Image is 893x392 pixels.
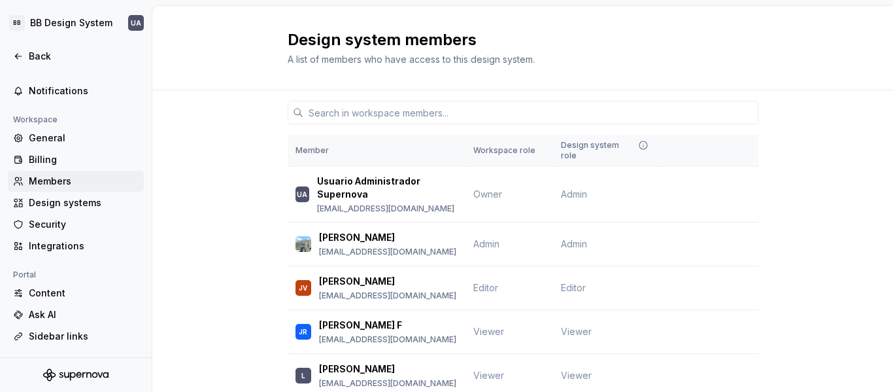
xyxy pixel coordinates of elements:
[288,54,535,65] span: A list of members who have access to this design system.
[317,175,457,201] p: Usuario Administrador Supernova
[299,325,307,338] div: JR
[8,304,144,325] a: Ask AI
[30,16,112,29] div: BB Design System
[8,46,144,67] a: Back
[8,112,63,128] div: Workspace
[29,153,139,166] div: Billing
[29,84,139,98] div: Notifications
[301,369,305,382] div: L
[319,247,456,257] p: [EMAIL_ADDRESS][DOMAIN_NAME]
[319,291,456,301] p: [EMAIL_ADDRESS][DOMAIN_NAME]
[3,9,149,37] button: BBBB Design SystemUA
[319,363,395,376] p: [PERSON_NAME]
[29,287,139,300] div: Content
[29,196,139,209] div: Design systems
[8,236,144,257] a: Integrations
[319,319,402,332] p: [PERSON_NAME] F
[465,135,553,167] th: Workspace role
[8,214,144,235] a: Security
[29,308,139,321] div: Ask AI
[319,275,395,288] p: [PERSON_NAME]
[8,283,144,304] a: Content
[8,192,144,213] a: Design systems
[8,326,144,347] a: Sidebar links
[319,334,456,345] p: [EMAIL_ADDRESS][DOMAIN_NAME]
[288,135,465,167] th: Member
[473,370,504,381] span: Viewer
[9,15,25,31] div: BB
[473,188,502,200] span: Owner
[319,231,395,244] p: [PERSON_NAME]
[299,281,307,294] div: JV
[297,188,307,201] div: UA
[29,330,139,343] div: Sidebar links
[319,378,456,389] p: [EMAIL_ADDRESS][DOMAIN_NAME]
[8,171,144,192] a: Members
[295,236,311,252] img: Sergio
[561,281,586,294] span: Editor
[29,218,139,231] div: Security
[8,80,144,101] a: Notifications
[561,238,587,251] span: Admin
[561,140,651,161] div: Design system role
[131,18,141,28] div: UA
[561,325,592,338] span: Viewer
[317,204,457,214] p: [EMAIL_ADDRESS][DOMAIN_NAME]
[29,132,139,145] div: General
[473,238,499,249] span: Admin
[8,128,144,149] a: General
[561,188,587,201] span: Admin
[8,267,41,283] div: Portal
[8,149,144,170] a: Billing
[473,326,504,337] span: Viewer
[561,369,592,382] span: Viewer
[303,101,758,124] input: Search in workspace members...
[473,282,498,293] span: Editor
[29,175,139,188] div: Members
[288,29,743,50] h2: Design system members
[43,368,109,382] svg: Supernova Logo
[29,240,139,253] div: Integrations
[29,50,139,63] div: Back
